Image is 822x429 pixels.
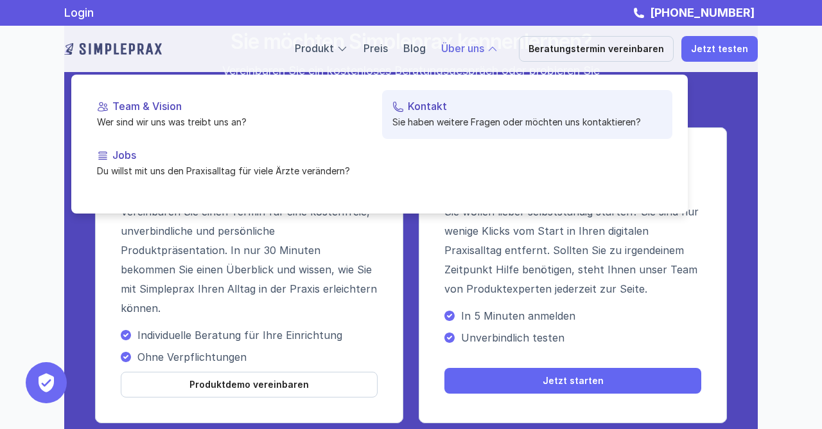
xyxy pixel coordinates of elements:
[392,115,662,129] p: Sie haben weitere Fragen oder möchten uns kontaktieren?
[87,90,377,139] a: Team & VisionWer sind wir uns was treibt uns an?
[691,44,748,55] p: Jetzt testen
[97,164,367,178] p: Du willst mit uns den Praxisalltag für viele Ärzte verändern?
[403,42,426,55] a: Blog
[137,351,378,363] p: Ohne Verpflichtungen
[382,90,672,139] a: KontaktSie haben weitere Fragen oder möchten uns kontaktieren?
[650,6,755,19] strong: [PHONE_NUMBER]
[444,202,701,298] p: Sie wollen lieber selbstständig starten? Sie sind nur wenige Klicks vom Start in Ihren digitalen ...
[461,309,701,322] p: In 5 Minuten anmelden
[519,36,674,62] a: Beratungstermin vereinbaren
[441,42,484,55] a: Über uns
[543,376,604,387] p: Jetzt starten
[295,42,334,55] a: Produkt
[408,100,662,113] p: Kontakt
[647,6,758,19] a: [PHONE_NUMBER]
[87,139,377,188] a: JobsDu willst mit uns den Praxisalltag für viele Ärzte verändern?
[189,379,309,390] p: Produktdemo vereinbaren
[121,202,378,318] p: Vereinbaren Sie einen Termin für eine kostenfreie, unverbindliche und persönliche Produktpräsenta...
[112,149,367,161] p: Jobs
[112,100,367,113] p: Team & Vision
[64,6,94,19] a: Login
[461,331,701,344] p: Unverbindlich testen
[121,372,378,397] a: Produktdemo vereinbaren
[97,115,367,129] p: Wer sind wir uns was treibt uns an?
[681,36,758,62] a: Jetzt testen
[444,368,701,394] a: Jetzt starten
[529,44,664,55] p: Beratungstermin vereinbaren
[363,42,388,55] a: Preis
[137,329,378,342] p: Individuelle Beratung für Ihre Einrichtung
